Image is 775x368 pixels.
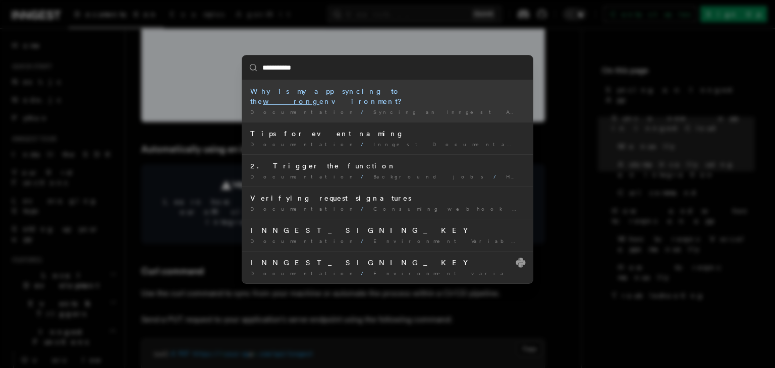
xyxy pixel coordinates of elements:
[361,109,369,115] span: /
[250,258,525,268] div: INNGEST_SIGNING_KEY
[373,173,489,179] span: Background jobs
[250,270,357,276] span: Documentation
[250,86,525,106] div: Why is my app syncing to the environment?
[361,206,369,212] span: /
[250,206,357,212] span: Documentation
[250,238,357,244] span: Documentation
[361,270,369,276] span: /
[361,238,369,244] span: /
[373,206,565,212] span: Consuming webhook events
[373,238,536,244] span: Environment Variables
[250,141,357,147] span: Documentation
[250,225,525,235] div: INNGEST_SIGNING_KEY
[373,109,521,115] span: Syncing an Inngest App
[250,129,525,139] div: Tips for event naming
[373,141,539,147] span: Inngest Documentation
[361,173,369,179] span: /
[250,161,525,171] div: 2. Trigger the function
[250,109,357,115] span: Documentation
[361,141,369,147] span: /
[506,173,747,179] span: How to create background jobs
[250,193,525,203] div: Verifying request signatures
[263,97,319,105] mark: wrong
[493,173,502,179] span: /
[523,109,532,115] span: /
[373,270,541,276] span: Environment variables
[250,173,357,179] span: Documentation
